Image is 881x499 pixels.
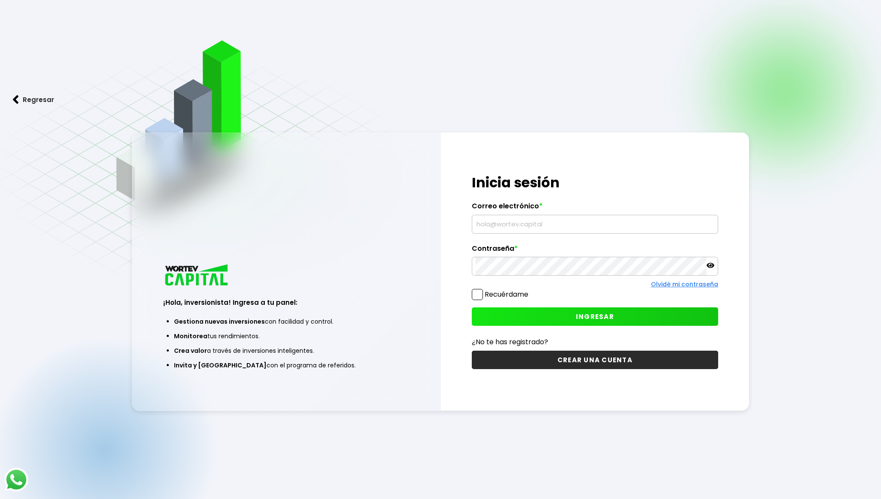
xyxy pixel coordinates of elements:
li: con facilidad y control. [174,314,399,329]
span: Invita y [GEOGRAPHIC_DATA] [174,361,267,370]
label: Contraseña [472,244,718,257]
img: logo_wortev_capital [163,263,231,289]
span: Monitorea [174,332,207,340]
label: Recuérdame [485,289,528,299]
h1: Inicia sesión [472,172,718,193]
img: flecha izquierda [13,95,19,104]
span: Gestiona nuevas inversiones [174,317,265,326]
img: logos_whatsapp-icon.242b2217.svg [4,468,28,492]
a: ¿No te has registrado?CREAR UNA CUENTA [472,337,718,369]
li: a través de inversiones inteligentes. [174,343,399,358]
span: Crea valor [174,346,207,355]
p: ¿No te has registrado? [472,337,718,347]
h3: ¡Hola, inversionista! Ingresa a tu panel: [163,298,410,307]
input: hola@wortev.capital [476,215,714,233]
li: tus rendimientos. [174,329,399,343]
button: CREAR UNA CUENTA [472,351,718,369]
li: con el programa de referidos. [174,358,399,373]
a: Olvidé mi contraseña [651,280,718,289]
label: Correo electrónico [472,202,718,215]
button: INGRESAR [472,307,718,326]
span: INGRESAR [576,312,614,321]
